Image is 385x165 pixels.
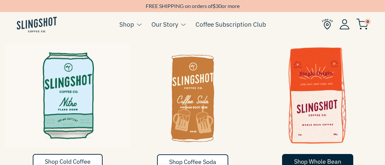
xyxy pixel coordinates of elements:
span: $ [213,3,216,9]
img: Whole Bean Coffee [255,44,380,147]
a: Our Story [151,19,178,29]
span: 0 [365,19,371,25]
img: Account [340,19,350,29]
a: 0 [356,20,368,28]
img: cart [356,19,368,30]
img: Cold & Flash Brew [5,44,130,147]
span: 30 [216,3,222,9]
img: Find Us [322,19,333,30]
a: Coffee Subscription Club [196,19,266,29]
img: Coffee Soda [130,44,255,148]
a: Coffee Soda [130,44,255,154]
a: Whole Bean Coffee [255,44,380,154]
a: Cold & Flash Brew [5,44,130,154]
a: Shop [119,19,134,29]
